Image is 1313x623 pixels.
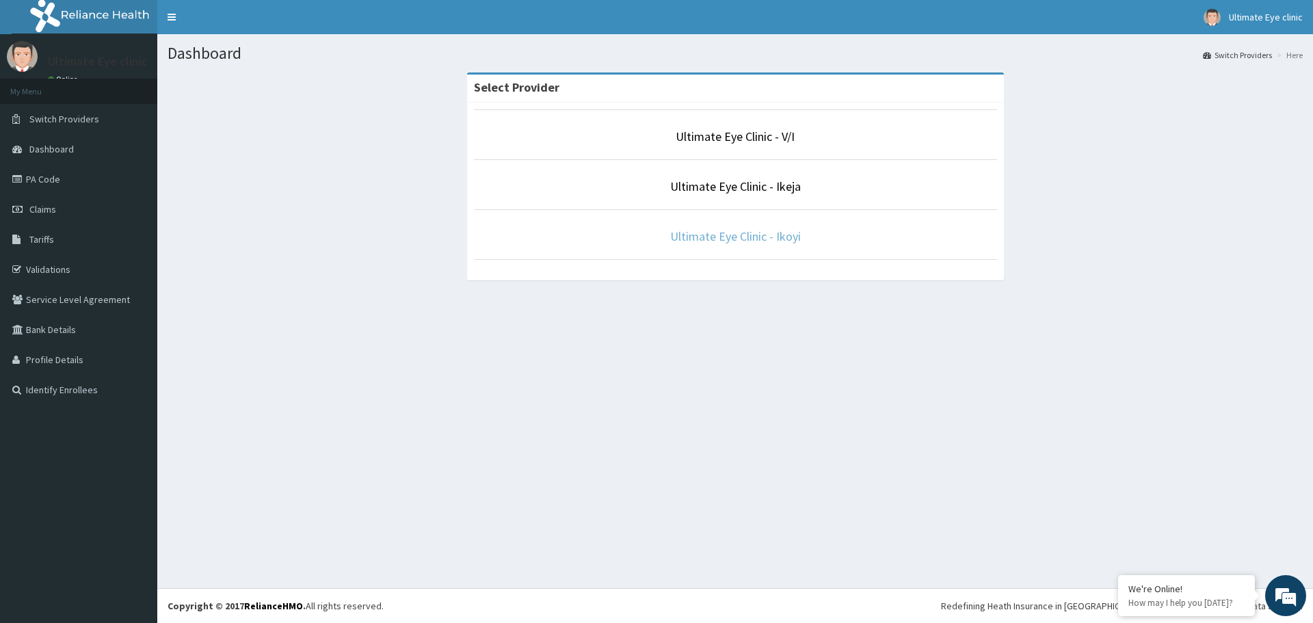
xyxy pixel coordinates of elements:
[29,203,56,215] span: Claims
[7,41,38,72] img: User Image
[1128,597,1245,609] p: How may I help you today?
[29,143,74,155] span: Dashboard
[1273,49,1303,61] li: Here
[1204,9,1221,26] img: User Image
[1203,49,1272,61] a: Switch Providers
[670,178,801,194] a: Ultimate Eye Clinic - Ikeja
[168,44,1303,62] h1: Dashboard
[29,113,99,125] span: Switch Providers
[676,129,795,144] a: Ultimate Eye Clinic - V/I
[244,600,303,612] a: RelianceHMO
[168,600,306,612] strong: Copyright © 2017 .
[1229,11,1303,23] span: Ultimate Eye clinic
[1128,583,1245,595] div: We're Online!
[670,228,801,244] a: Ultimate Eye Clinic - Ikoyi
[29,233,54,246] span: Tariffs
[157,588,1313,623] footer: All rights reserved.
[48,75,81,84] a: Online
[474,79,559,95] strong: Select Provider
[48,55,148,68] p: Ultimate Eye clinic
[941,599,1303,613] div: Redefining Heath Insurance in [GEOGRAPHIC_DATA] using Telemedicine and Data Science!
